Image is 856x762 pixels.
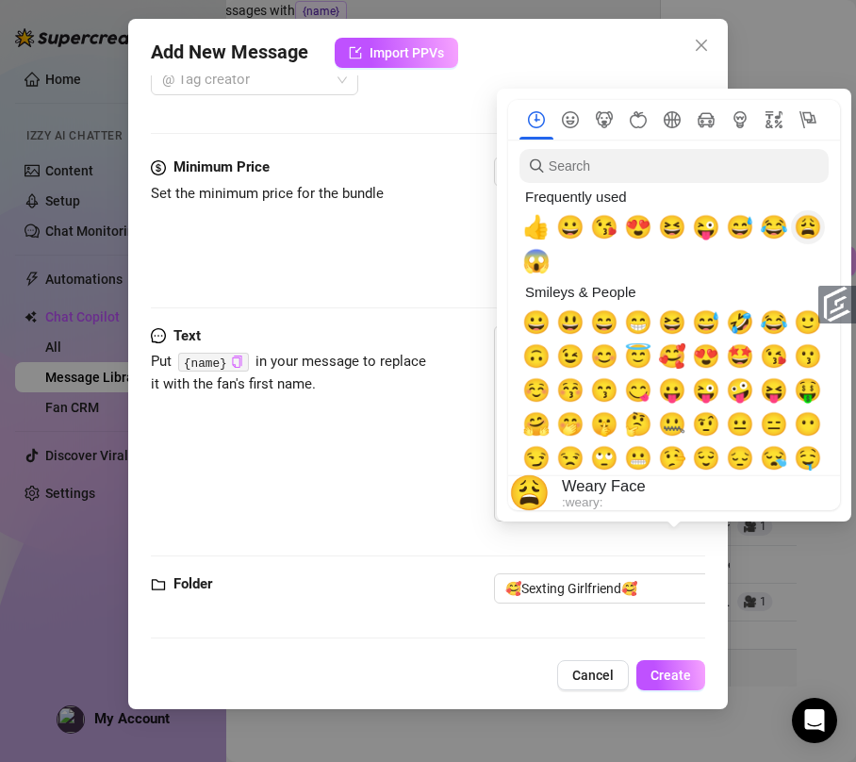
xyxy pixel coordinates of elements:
[151,573,166,596] span: folder
[335,38,458,68] button: Import PPVs
[686,30,716,60] button: Close
[792,698,837,743] div: Open Intercom Messenger
[636,660,705,690] button: Create
[173,575,212,592] strong: Folder
[572,668,614,683] span: Cancel
[694,38,709,53] span: close
[173,327,201,344] strong: Text
[151,353,426,392] span: Put in your message to replace it with the fan's first name.
[231,355,243,369] button: Click to Copy
[686,38,716,53] span: Close
[505,574,719,603] span: 🥰Sexting Girlfriend🥰
[370,45,444,60] span: Import PPVs
[151,38,308,68] span: Add New Message
[650,668,691,683] span: Create
[494,325,666,522] textarea: Oh yes, {name}, in this POV video you're fucking me so hard, my boobs are bouncing haha, can you ...
[151,157,166,179] span: dollar
[231,356,243,368] span: copy
[178,353,249,373] code: {name}
[173,158,270,175] strong: Minimum Price
[151,325,166,348] span: message
[557,660,629,690] button: Cancel
[151,185,384,202] span: Set the minimum price for the bundle
[349,46,362,59] span: import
